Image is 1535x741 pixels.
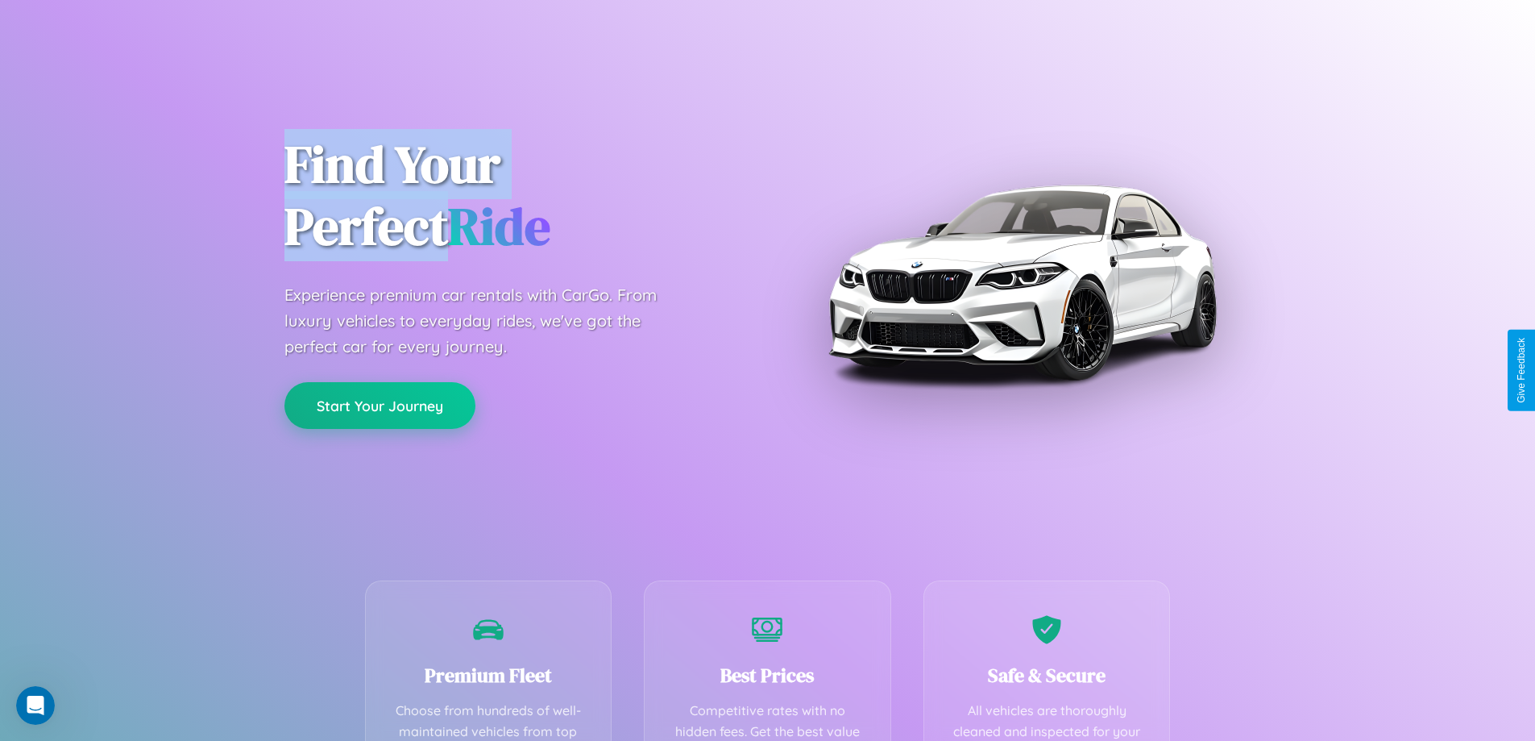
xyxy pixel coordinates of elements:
h3: Best Prices [669,662,866,689]
img: Premium BMW car rental vehicle [820,81,1223,484]
h1: Find Your Perfect [284,134,744,258]
h3: Premium Fleet [390,662,587,689]
button: Start Your Journey [284,382,475,429]
iframe: Intercom live chat [16,686,55,725]
span: Ride [448,191,550,261]
p: Experience premium car rentals with CarGo. From luxury vehicles to everyday rides, we've got the ... [284,282,687,360]
div: Give Feedback [1516,338,1527,403]
h3: Safe & Secure [948,662,1146,689]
